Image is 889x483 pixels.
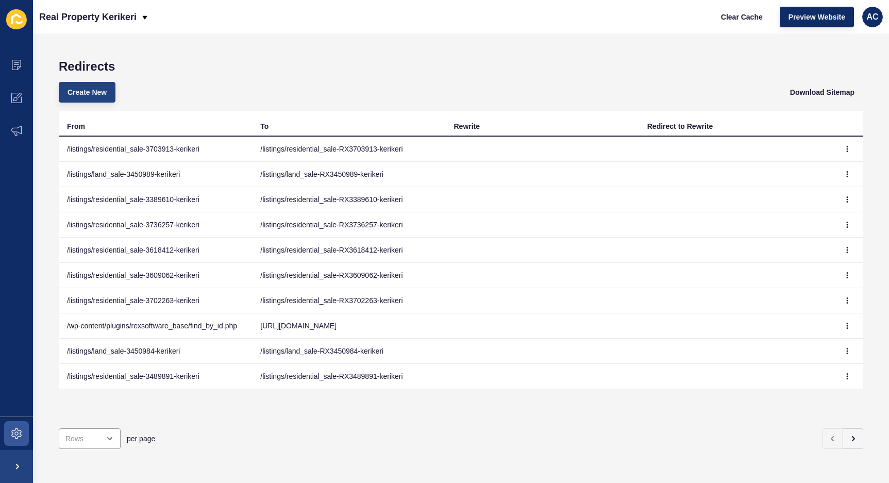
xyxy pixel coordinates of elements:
[789,12,845,22] span: Preview Website
[780,7,854,27] button: Preview Website
[252,187,445,212] td: /listings/residential_sale-RX3389610-kerikeri
[721,12,763,22] span: Clear Cache
[59,162,252,187] td: /listings/land_sale-3450989-kerikeri
[68,87,107,97] span: Create New
[260,121,269,131] div: To
[252,364,445,389] td: /listings/residential_sale-RX3489891-kerikeri
[59,428,121,449] div: open menu
[59,187,252,212] td: /listings/residential_sale-3389610-kerikeri
[59,238,252,263] td: /listings/residential_sale-3618412-kerikeri
[59,137,252,162] td: /listings/residential_sale-3703913-kerikeri
[59,212,252,238] td: /listings/residential_sale-3736257-kerikeri
[252,263,445,288] td: /listings/residential_sale-RX3609062-kerikeri
[252,313,445,339] td: [URL][DOMAIN_NAME]
[39,4,137,30] p: Real Property Kerikeri
[59,364,252,389] td: /listings/residential_sale-3489891-kerikeri
[127,434,155,444] span: per page
[59,82,115,103] button: Create New
[781,82,863,103] button: Download Sitemap
[712,7,771,27] button: Clear Cache
[59,339,252,364] td: /listings/land_sale-3450984-kerikeri
[59,263,252,288] td: /listings/residential_sale-3609062-kerikeri
[252,339,445,364] td: /listings/land_sale-RX3450984-kerikeri
[67,121,85,131] div: From
[252,162,445,187] td: /listings/land_sale-RX3450989-kerikeri
[866,12,878,22] span: AC
[252,238,445,263] td: /listings/residential_sale-RX3618412-kerikeri
[454,121,480,131] div: Rewrite
[252,137,445,162] td: /listings/residential_sale-RX3703913-kerikeri
[59,288,252,313] td: /listings/residential_sale-3702263-kerikeri
[252,212,445,238] td: /listings/residential_sale-RX3736257-kerikeri
[59,59,863,74] h1: Redirects
[252,288,445,313] td: /listings/residential_sale-RX3702263-kerikeri
[647,121,713,131] div: Redirect to Rewrite
[59,313,252,339] td: /wp-content/plugins/rexsoftware_base/find_by_id.php
[790,87,854,97] span: Download Sitemap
